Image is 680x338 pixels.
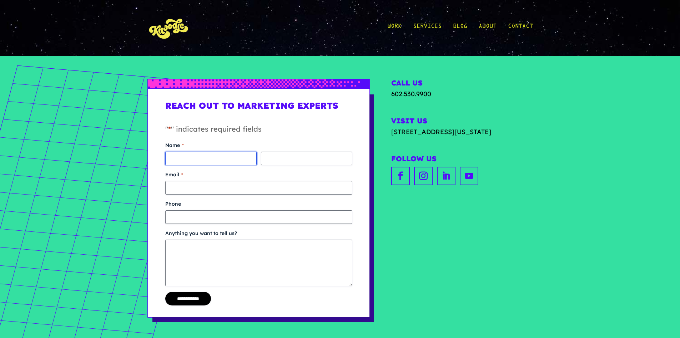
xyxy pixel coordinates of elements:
img: salesiqlogo_leal7QplfZFryJ6FIlVepeu7OftD7mt8q6exU6-34PB8prfIgodN67KcxXM9Y7JQ_.png [49,188,54,192]
img: px-grad-blue-short.svg [148,79,369,88]
h2: Call Us [391,79,533,89]
img: KnoLogo(yellow) [147,11,190,45]
a: Services [413,11,442,45]
textarea: Type your message and click 'Submit' [4,195,136,220]
a: Work [387,11,402,45]
label: Phone [165,200,352,207]
a: facebook [391,167,410,185]
a: [STREET_ADDRESS][US_STATE] [391,127,533,137]
a: About [479,11,497,45]
span: We are offline. Please leave us a message. [15,90,125,162]
a: linkedin [437,167,455,185]
div: Minimize live chat window [117,4,134,21]
legend: Name [165,142,184,149]
a: 602.530.9900 [391,90,431,98]
label: Anything you want to tell us? [165,230,352,237]
a: youtube [460,167,478,185]
h2: Follow Us [391,155,533,165]
a: instagram [414,167,433,185]
em: Submit [105,220,130,230]
h1: Reach Out to Marketing Experts [165,101,352,117]
p: " " indicates required fields [165,124,352,142]
em: Driven by SalesIQ [56,187,91,192]
h2: Visit Us [391,117,533,127]
img: logo_Zg8I0qSkbAqR2WFHt3p6CTuqpyXMFPubPcD2OT02zFN43Cy9FUNNG3NEPhM_Q1qe_.png [12,43,30,47]
a: Blog [453,11,467,45]
a: Contact [508,11,533,45]
div: Leave a message [37,40,120,49]
label: Email [165,171,352,178]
